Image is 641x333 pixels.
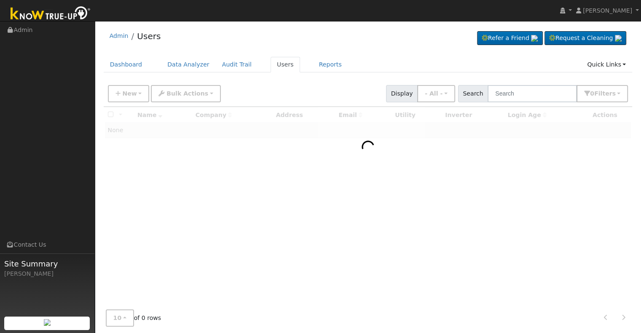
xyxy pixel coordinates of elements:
input: Search [488,85,577,102]
span: [PERSON_NAME] [583,7,632,14]
span: Bulk Actions [166,90,208,97]
button: 10 [106,309,134,327]
span: Site Summary [4,258,90,269]
img: Know True-Up [6,5,95,24]
span: Search [458,85,488,102]
span: 10 [113,314,122,321]
a: Audit Trail [216,57,258,72]
span: of 0 rows [106,309,161,327]
div: [PERSON_NAME] [4,269,90,278]
span: New [122,90,137,97]
button: 0Filters [577,85,628,102]
img: retrieve [531,35,538,42]
button: Bulk Actions [151,85,220,102]
span: Display [386,85,418,102]
button: New [108,85,150,102]
a: Request a Cleaning [544,31,626,45]
a: Quick Links [581,57,632,72]
a: Reports [313,57,348,72]
span: Filter [594,90,616,97]
a: Refer a Friend [477,31,543,45]
img: retrieve [615,35,622,42]
span: s [612,90,615,97]
a: Users [137,31,161,41]
a: Dashboard [104,57,149,72]
a: Data Analyzer [161,57,216,72]
a: Admin [110,32,129,39]
a: Users [271,57,300,72]
img: retrieve [44,319,51,326]
button: - All - [417,85,455,102]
